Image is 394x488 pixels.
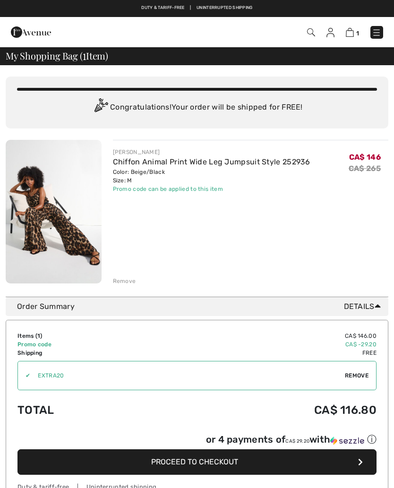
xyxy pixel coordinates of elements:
span: Remove [345,371,368,380]
img: Shopping Bag [346,28,354,37]
img: Sezzle [330,437,364,445]
div: [PERSON_NAME] [113,148,310,156]
span: 1 [356,30,359,37]
div: Remove [113,277,136,285]
td: Free [150,349,377,357]
span: 1 [83,49,86,61]
div: Promo code can be applied to this item [113,185,310,193]
span: 1 [37,333,40,339]
span: CA$ 29.20 [285,438,309,444]
img: Congratulation2.svg [91,98,110,117]
div: or 4 payments ofCA$ 29.20withSezzle Click to learn more about Sezzle [17,433,377,449]
span: CA$ 146 [349,153,381,162]
a: 1ère Avenue [11,27,51,36]
td: Promo code [17,340,150,349]
button: Proceed to Checkout [17,449,377,475]
div: ✔ [18,371,30,380]
img: Chiffon Animal Print Wide Leg Jumpsuit Style 252936 [6,140,102,283]
div: or 4 payments of with [206,433,377,446]
td: CA$ -29.20 [150,340,377,349]
input: Promo code [30,361,345,390]
a: 1 [346,26,359,38]
img: My Info [326,28,334,37]
img: Menu [372,28,381,37]
div: Congratulations! Your order will be shipped for FREE! [17,98,377,117]
div: Order Summary [17,301,385,312]
img: 1ère Avenue [11,23,51,42]
a: Chiffon Animal Print Wide Leg Jumpsuit Style 252936 [113,157,310,166]
td: Items ( ) [17,332,150,340]
span: Proceed to Checkout [151,457,238,466]
td: Shipping [17,349,150,357]
span: My Shopping Bag ( Item) [6,51,108,60]
span: Details [344,301,385,312]
s: CA$ 265 [349,164,381,173]
div: Color: Beige/Black Size: M [113,168,310,185]
td: CA$ 146.00 [150,332,377,340]
td: Total [17,394,150,426]
img: Search [307,28,315,36]
td: CA$ 116.80 [150,394,377,426]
